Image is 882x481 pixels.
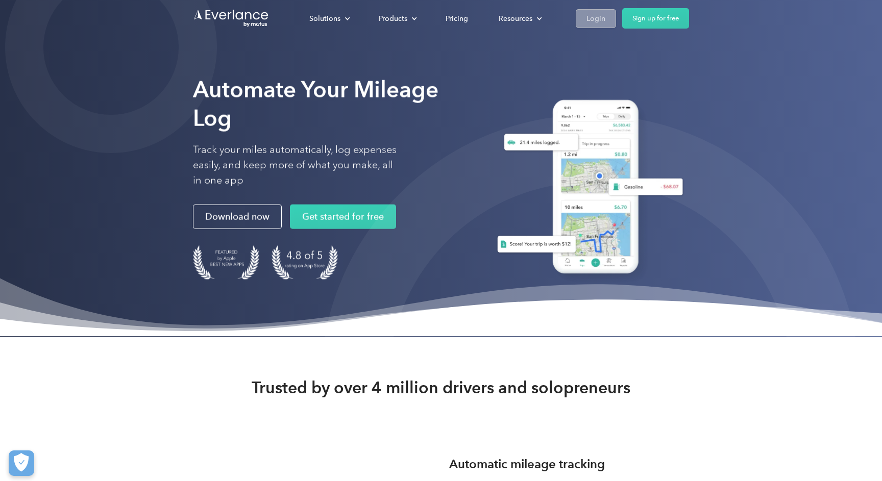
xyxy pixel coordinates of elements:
[309,12,340,25] div: Solutions
[252,377,630,398] strong: Trusted by over 4 million drivers and solopreneurs
[485,92,689,285] img: Everlance, mileage tracker app, expense tracking app
[488,10,550,28] div: Resources
[193,245,259,280] img: Badge for Featured by Apple Best New Apps
[193,205,282,229] a: Download now
[446,12,468,25] div: Pricing
[586,12,605,25] div: Login
[369,10,425,28] div: Products
[9,450,34,476] button: Cookies Settings
[499,12,532,25] div: Resources
[435,10,478,28] a: Pricing
[622,8,689,29] a: Sign up for free
[449,455,605,473] h3: Automatic mileage tracking
[576,9,616,28] a: Login
[299,10,358,28] div: Solutions
[272,245,338,280] img: 4.9 out of 5 stars on the app store
[290,205,396,229] a: Get started for free
[193,9,269,28] a: Go to homepage
[193,142,397,188] p: Track your miles automatically, log expenses easily, and keep more of what you make, all in one app
[379,12,407,25] div: Products
[193,76,438,132] strong: Automate Your Mileage Log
